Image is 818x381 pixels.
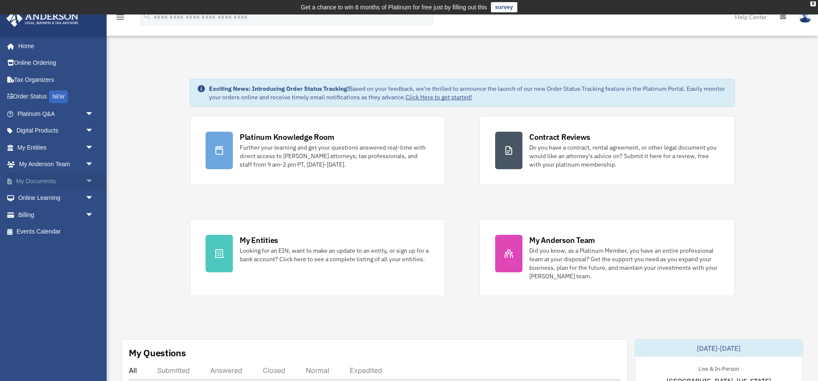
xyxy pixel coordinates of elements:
span: arrow_drop_down [85,173,102,190]
a: Events Calendar [6,223,107,240]
a: Click Here to get started! [406,93,472,101]
div: My Questions [129,346,186,359]
div: My Entities [240,235,278,245]
div: Further your learning and get your questions answered real-time with direct access to [PERSON_NAM... [240,143,429,169]
a: My Anderson Team Did you know, as a Platinum Member, you have an entire professional team at your... [479,219,735,296]
a: My Anderson Teamarrow_drop_down [6,156,107,173]
span: arrow_drop_down [85,122,102,140]
div: Contract Reviews [529,132,590,142]
div: Answered [210,366,242,375]
a: Contract Reviews Do you have a contract, rental agreement, or other legal document you would like... [479,116,735,185]
span: arrow_drop_down [85,206,102,224]
a: My Documentsarrow_drop_down [6,173,107,190]
div: All [129,366,137,375]
div: [DATE]-[DATE] [635,340,803,357]
a: menu [115,15,125,22]
div: Get a chance to win 6 months of Platinum for free just by filling out this [301,2,487,12]
a: My Entitiesarrow_drop_down [6,139,107,156]
a: Online Learningarrow_drop_down [6,190,107,207]
img: User Pic [799,11,812,23]
a: Billingarrow_drop_down [6,206,107,223]
span: arrow_drop_down [85,190,102,207]
a: Tax Organizers [6,71,107,88]
a: Platinum Q&Aarrow_drop_down [6,105,107,122]
div: Do you have a contract, rental agreement, or other legal document you would like an attorney's ad... [529,143,719,169]
div: Platinum Knowledge Room [240,132,334,142]
strong: Exciting News: Introducing Order Status Tracking! [209,85,349,92]
i: search [142,12,152,21]
div: Expedited [350,366,382,375]
i: menu [115,12,125,22]
span: arrow_drop_down [85,139,102,156]
div: Submitted [157,366,190,375]
a: Platinum Knowledge Room Further your learning and get your questions answered real-time with dire... [190,116,445,185]
a: Online Ordering [6,55,107,72]
div: Based on your feedback, we're thrilled to announce the launch of our new Order Status Tracking fe... [209,84,728,101]
div: Closed [263,366,285,375]
a: Home [6,38,102,55]
img: Anderson Advisors Platinum Portal [4,10,81,27]
div: My Anderson Team [529,235,595,245]
div: Live & In-Person [692,364,746,372]
a: My Entities Looking for an EIN, want to make an update to an entity, or sign up for a bank accoun... [190,219,445,296]
div: Normal [306,366,329,375]
span: arrow_drop_down [85,105,102,123]
a: survey [491,2,517,12]
a: Order StatusNEW [6,88,107,106]
div: close [810,1,816,6]
div: Did you know, as a Platinum Member, you have an entire professional team at your disposal? Get th... [529,246,719,280]
div: Looking for an EIN, want to make an update to an entity, or sign up for a bank account? Click her... [240,246,429,263]
div: NEW [49,90,68,103]
a: Digital Productsarrow_drop_down [6,122,107,139]
span: arrow_drop_down [85,156,102,173]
